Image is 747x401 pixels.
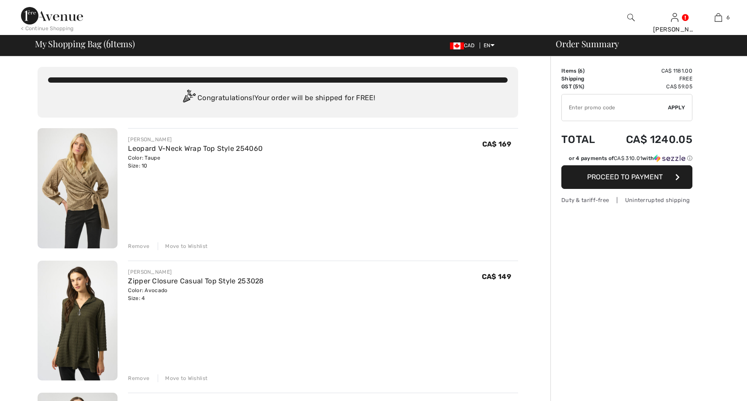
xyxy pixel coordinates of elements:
div: Color: Taupe Size: 10 [128,154,263,170]
img: Sezzle [654,154,685,162]
div: Remove [128,374,149,382]
span: My Shopping Bag ( Items) [35,39,135,48]
a: Zipper Closure Casual Top Style 253028 [128,277,263,285]
button: Proceed to Payment [561,165,692,189]
img: My Info [671,12,678,23]
span: CAD [450,42,478,49]
span: CA$ 169 [482,140,511,148]
div: Move to Wishlist [158,374,207,382]
div: Color: Avocado Size: 4 [128,286,263,302]
img: Leopard V-Neck Wrap Top Style 254060 [38,128,118,248]
a: Sign In [671,13,678,21]
span: 6 [726,14,730,21]
td: GST (5%) [561,83,605,91]
td: CA$ 59.05 [605,83,692,91]
span: EN [484,42,495,49]
div: Order Summary [545,39,742,48]
a: Leopard V-Neck Wrap Top Style 254060 [128,144,263,153]
div: [PERSON_NAME] [128,136,263,143]
img: My Bag [715,12,722,23]
span: 6 [579,68,583,74]
span: Proceed to Payment [587,173,663,181]
td: Total [561,125,605,154]
a: 6 [697,12,740,23]
span: Apply [668,104,685,112]
td: CA$ 1240.05 [605,125,692,154]
td: Free [605,75,692,83]
img: Canadian Dollar [450,42,464,49]
input: Promo code [562,94,668,121]
span: CA$ 310.01 [614,155,642,161]
div: or 4 payments ofCA$ 310.01withSezzle Click to learn more about Sezzle [561,154,692,165]
div: < Continue Shopping [21,24,74,32]
td: Shipping [561,75,605,83]
div: Remove [128,242,149,250]
span: 6 [106,37,111,49]
img: 1ère Avenue [21,7,83,24]
img: Congratulation2.svg [180,90,197,107]
div: [PERSON_NAME] [653,25,696,34]
td: CA$ 1181.00 [605,67,692,75]
img: Zipper Closure Casual Top Style 253028 [38,261,118,381]
img: search the website [627,12,635,23]
span: CA$ 149 [482,272,511,281]
div: [PERSON_NAME] [128,268,263,276]
td: Items ( ) [561,67,605,75]
div: or 4 payments of with [569,154,692,162]
div: Duty & tariff-free | Uninterrupted shipping [561,196,692,204]
div: Move to Wishlist [158,242,207,250]
div: Congratulations! Your order will be shipped for FREE! [48,90,508,107]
